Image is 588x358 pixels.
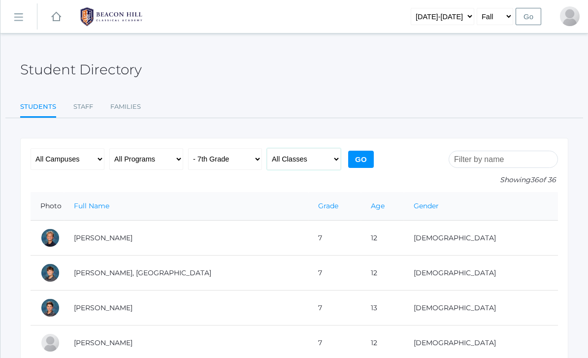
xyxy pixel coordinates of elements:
span: 36 [530,175,539,184]
td: 12 [361,221,403,256]
td: [DEMOGRAPHIC_DATA] [404,256,558,291]
td: 12 [361,256,403,291]
a: Grade [318,201,338,210]
img: BHCALogos-05-308ed15e86a5a0abce9b8dd61676a3503ac9727e845dece92d48e8588c001991.png [74,4,148,29]
div: Bridget Rizvi [560,6,580,26]
a: Full Name [74,201,109,210]
div: Jewel Beaudry [40,333,60,353]
a: Students [20,97,56,118]
h2: Student Directory [20,62,142,77]
a: Age [371,201,385,210]
td: 7 [308,291,361,325]
td: [DEMOGRAPHIC_DATA] [404,221,558,256]
td: 13 [361,291,403,325]
td: 7 [308,221,361,256]
a: Staff [73,97,93,117]
p: Showing of 36 [449,175,558,185]
td: 7 [308,256,361,291]
td: [PERSON_NAME], [GEOGRAPHIC_DATA] [64,256,308,291]
input: Filter by name [449,151,558,168]
input: Go [348,151,374,168]
td: [PERSON_NAME] [64,221,308,256]
a: Gender [414,201,439,210]
input: Go [516,8,541,25]
div: Caleb Beaty [40,298,60,318]
div: Cole Albanese [40,228,60,248]
div: Kingston Balli [40,263,60,283]
td: [PERSON_NAME] [64,291,308,325]
th: Photo [31,192,64,221]
td: [DEMOGRAPHIC_DATA] [404,291,558,325]
a: Families [110,97,141,117]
